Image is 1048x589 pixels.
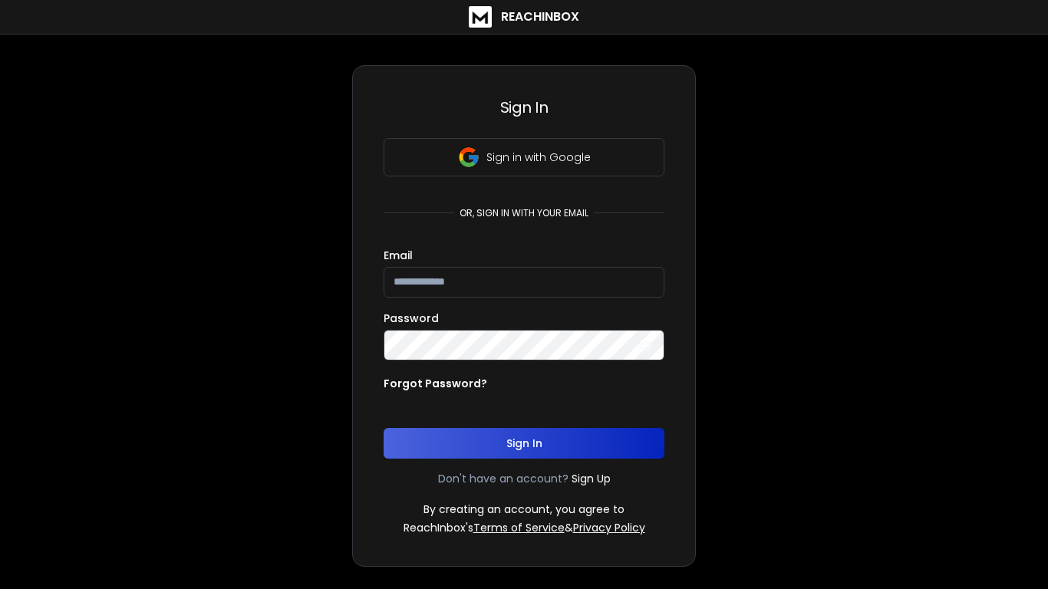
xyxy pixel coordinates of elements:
h1: ReachInbox [501,8,579,26]
label: Email [384,250,413,261]
p: By creating an account, you agree to [423,502,625,517]
img: logo [469,6,492,28]
p: Forgot Password? [384,376,487,391]
button: Sign In [384,428,664,459]
label: Password [384,313,439,324]
a: ReachInbox [469,6,579,28]
p: ReachInbox's & [404,520,645,535]
a: Privacy Policy [573,520,645,535]
p: or, sign in with your email [453,207,595,219]
a: Sign Up [572,471,611,486]
button: Sign in with Google [384,138,664,176]
p: Don't have an account? [438,471,568,486]
a: Terms of Service [473,520,565,535]
p: Sign in with Google [486,150,591,165]
h3: Sign In [384,97,664,118]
